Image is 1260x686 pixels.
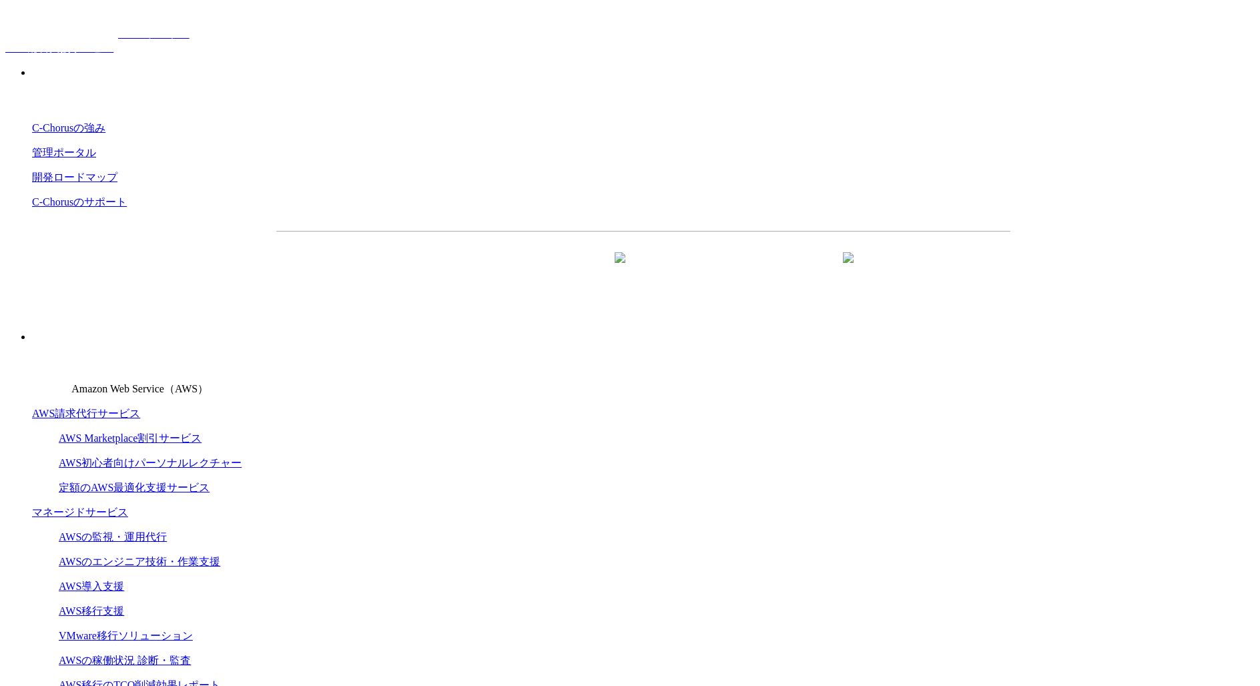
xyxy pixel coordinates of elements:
[59,556,220,567] a: AWSのエンジニア技術・作業支援
[32,147,96,158] a: 管理ポータル
[5,28,190,53] a: AWS総合支援サービス C-Chorus NHN テコラスAWS総合支援サービス
[32,66,1255,80] p: 強み
[32,330,1255,344] p: サービス
[32,171,117,183] a: 開発ロードマップ
[59,605,124,617] a: AWS移行支援
[32,196,127,208] a: C-Chorusのサポート
[422,253,637,286] a: 資料を請求する
[59,630,193,641] a: VMware移行ソリューション
[59,531,167,543] a: AWSの監視・運用代行
[59,581,124,592] a: AWS導入支援
[615,252,625,287] img: 矢印
[59,655,191,666] a: AWSの稼働状況 診断・監査
[59,432,202,444] a: AWS Marketplace割引サービス
[32,122,105,133] a: C-Chorusの強み
[59,457,242,468] a: AWS初心者向けパーソナルレクチャー
[650,253,865,286] a: まずは相談する
[843,252,854,287] img: 矢印
[32,355,69,392] img: Amazon Web Service（AWS）
[32,506,128,518] a: マネージドサービス
[59,482,210,493] a: 定額のAWS最適化支援サービス
[71,383,208,394] span: Amazon Web Service（AWS）
[32,408,140,419] a: AWS請求代行サービス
